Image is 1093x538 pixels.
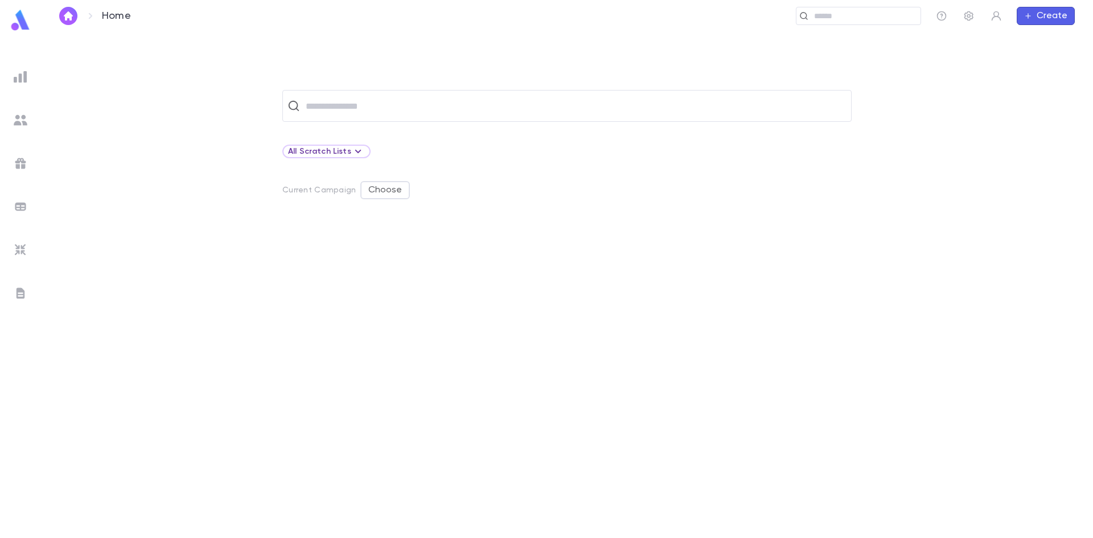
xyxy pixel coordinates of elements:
p: Current Campaign [282,186,356,195]
p: Home [102,10,131,22]
img: students_grey.60c7aba0da46da39d6d829b817ac14fc.svg [14,113,27,127]
img: reports_grey.c525e4749d1bce6a11f5fe2a8de1b229.svg [14,70,27,84]
div: All Scratch Lists [282,145,371,158]
button: Choose [360,181,410,199]
img: campaigns_grey.99e729a5f7ee94e3726e6486bddda8f1.svg [14,157,27,170]
div: All Scratch Lists [288,145,365,158]
img: logo [9,9,32,31]
button: Create [1017,7,1075,25]
img: imports_grey.530a8a0e642e233f2baf0ef88e8c9fcb.svg [14,243,27,257]
img: batches_grey.339ca447c9d9533ef1741baa751efc33.svg [14,200,27,213]
img: home_white.a664292cf8c1dea59945f0da9f25487c.svg [61,11,75,20]
img: letters_grey.7941b92b52307dd3b8a917253454ce1c.svg [14,286,27,300]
